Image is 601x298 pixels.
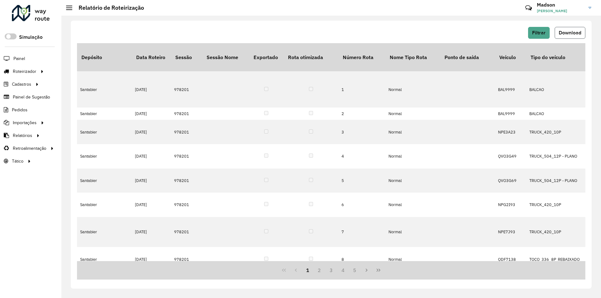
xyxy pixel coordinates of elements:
[171,71,202,108] td: 978201
[440,43,495,71] th: Ponto de saída
[132,71,171,108] td: [DATE]
[526,247,583,271] td: TOCO_336_8P_REBAIXADO
[526,108,583,120] td: BALCAO
[526,71,583,108] td: BALCAO
[302,264,314,276] button: 1
[77,43,132,71] th: Depósito
[12,158,23,164] span: Tático
[385,169,440,193] td: Normal
[171,193,202,217] td: 978201
[385,247,440,271] td: Normal
[171,108,202,120] td: 978201
[361,264,372,276] button: Next Page
[537,8,584,14] span: [PERSON_NAME]
[13,119,37,126] span: Importações
[338,247,385,271] td: 8
[532,30,546,35] span: Filtrar
[13,55,25,62] span: Painel
[495,43,526,71] th: Veículo
[495,108,526,120] td: BAL9999
[338,108,385,120] td: 2
[526,169,583,193] td: TRUCK_504_12P - PLANO
[77,169,132,193] td: Santabier
[77,247,132,271] td: Santabier
[77,71,132,108] td: Santabier
[495,217,526,247] td: NPE7J93
[171,169,202,193] td: 978201
[338,217,385,247] td: 7
[385,144,440,169] td: Normal
[385,193,440,217] td: Normal
[385,217,440,247] td: Normal
[385,71,440,108] td: Normal
[13,145,46,152] span: Retroalimentação
[171,43,202,71] th: Sessão
[495,71,526,108] td: BAL9999
[132,169,171,193] td: [DATE]
[249,43,284,71] th: Exportado
[526,144,583,169] td: TRUCK_504_12P - PLANO
[171,247,202,271] td: 978201
[77,193,132,217] td: Santabier
[495,193,526,217] td: NPG2I93
[72,4,144,11] h2: Relatório de Roteirização
[495,144,526,169] td: QVO3G49
[132,193,171,217] td: [DATE]
[132,144,171,169] td: [DATE]
[559,30,581,35] span: Download
[132,120,171,144] td: [DATE]
[171,144,202,169] td: 978201
[522,1,535,15] a: Contato Rápido
[528,27,550,39] button: Filtrar
[338,193,385,217] td: 6
[77,120,132,144] td: Santabier
[537,2,584,8] h3: Madson
[338,43,385,71] th: Número Rota
[77,144,132,169] td: Santabier
[338,144,385,169] td: 4
[555,27,585,39] button: Download
[284,43,338,71] th: Rota otimizada
[13,68,36,75] span: Roteirizador
[19,33,43,41] label: Simulação
[13,132,32,139] span: Relatórios
[12,107,28,113] span: Pedidos
[171,217,202,247] td: 978201
[338,71,385,108] td: 1
[132,108,171,120] td: [DATE]
[132,43,171,71] th: Data Roteiro
[495,169,526,193] td: QVO3G69
[171,120,202,144] td: 978201
[349,264,361,276] button: 5
[338,169,385,193] td: 5
[526,217,583,247] td: TRUCK_420_10P
[338,120,385,144] td: 3
[202,43,249,71] th: Sessão Nome
[385,43,440,71] th: Nome Tipo Rota
[526,193,583,217] td: TRUCK_420_10P
[385,120,440,144] td: Normal
[77,217,132,247] td: Santabier
[526,43,583,71] th: Tipo do veículo
[313,264,325,276] button: 2
[12,81,31,88] span: Cadastros
[495,120,526,144] td: NPE3A23
[132,217,171,247] td: [DATE]
[13,94,50,100] span: Painel de Sugestão
[495,247,526,271] td: QDF7138
[372,264,384,276] button: Last Page
[526,120,583,144] td: TRUCK_420_10P
[132,247,171,271] td: [DATE]
[77,108,132,120] td: Santabier
[337,264,349,276] button: 4
[385,108,440,120] td: Normal
[325,264,337,276] button: 3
